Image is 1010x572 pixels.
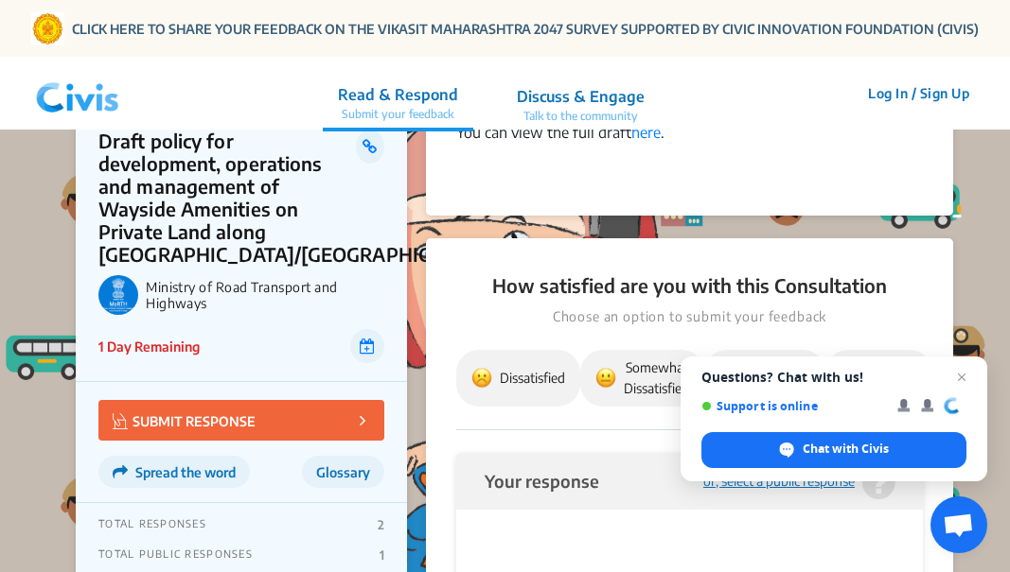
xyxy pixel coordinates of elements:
[703,475,855,489] div: or, select a public response
[471,368,492,389] img: dissatisfied.svg
[631,123,661,142] a: here
[98,517,206,532] p: TOTAL RESPONSES
[517,85,645,108] p: Discuss & Engage
[338,106,458,123] p: Submit your feedback
[456,306,923,327] p: Choose an option to submit your feedback
[98,547,253,563] p: TOTAL PUBLIC RESPONSES
[316,464,370,480] span: Glossary
[825,350,932,407] button: Satisfied
[31,12,64,45] img: Gom Logo
[701,370,966,385] span: Questions? Chat with us!
[98,456,250,488] button: Spread the word
[98,275,138,315] img: Ministry of Road Transport and Highways logo
[113,409,256,431] p: SUBMIT RESPONSE
[378,517,384,532] p: 2
[704,350,825,407] button: Somewhat Satisfied
[856,78,982,108] button: Log In / Sign Up
[456,350,580,407] button: Dissatisfied
[98,400,384,441] button: SUBMIT RESPONSE
[135,464,236,480] span: Spread the word
[380,547,384,563] p: 1
[930,496,987,553] a: Open chat
[517,108,645,125] p: Talk to the community
[146,279,384,311] p: Ministry of Road Transport and Highways
[580,350,704,407] button: Somewhat Dissatisfied
[595,368,616,389] img: somewhat_dissatisfied.svg
[701,432,966,468] span: Chat with Civis
[701,399,884,413] span: Support is online
[485,472,599,490] div: Your response
[98,337,200,356] p: 1 Day Remaining
[456,272,923,299] p: How satisfied are you with this Consultation
[302,456,384,488] button: Glossary
[471,368,565,389] span: Dissatisfied
[98,130,356,266] p: Draft policy for development, operations and management of Wayside Amenities on Private Land alon...
[28,65,127,122] img: navlogo.png
[113,413,128,429] img: Vector.jpg
[456,121,923,144] div: You can view the full draft .
[803,441,889,458] span: Chat with Civis
[595,357,689,399] span: Somewhat Dissatisfied
[72,19,979,39] a: CLICK HERE TO SHARE YOUR FEEDBACK ON THE VIKASIT MAHARASHTRA 2047 SURVEY SUPPORTED BY CIVIC INNOV...
[338,83,458,106] p: Read & Respond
